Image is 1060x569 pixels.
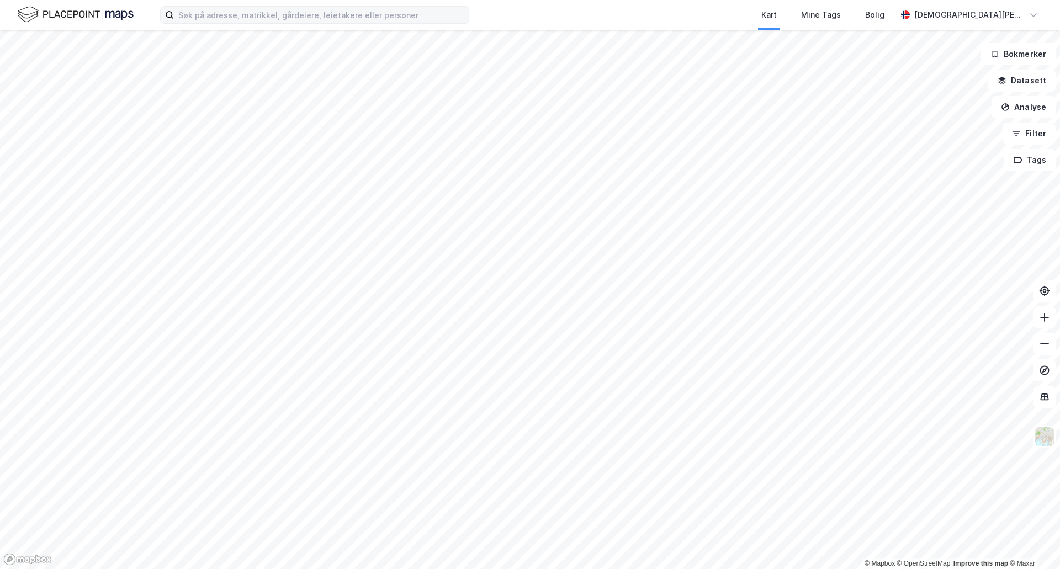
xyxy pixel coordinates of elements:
[1034,426,1055,447] img: Z
[801,8,841,22] div: Mine Tags
[1005,516,1060,569] iframe: Chat Widget
[914,8,1025,22] div: [DEMOGRAPHIC_DATA][PERSON_NAME]
[988,70,1056,92] button: Datasett
[1005,516,1060,569] div: Kontrollprogram for chat
[3,553,52,566] a: Mapbox homepage
[865,560,895,567] a: Mapbox
[174,7,469,23] input: Søk på adresse, matrikkel, gårdeiere, leietakere eller personer
[981,43,1056,65] button: Bokmerker
[953,560,1008,567] a: Improve this map
[761,8,777,22] div: Kart
[18,5,134,24] img: logo.f888ab2527a4732fd821a326f86c7f29.svg
[1004,149,1056,171] button: Tags
[1003,123,1056,145] button: Filter
[992,96,1056,118] button: Analyse
[897,560,951,567] a: OpenStreetMap
[865,8,884,22] div: Bolig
